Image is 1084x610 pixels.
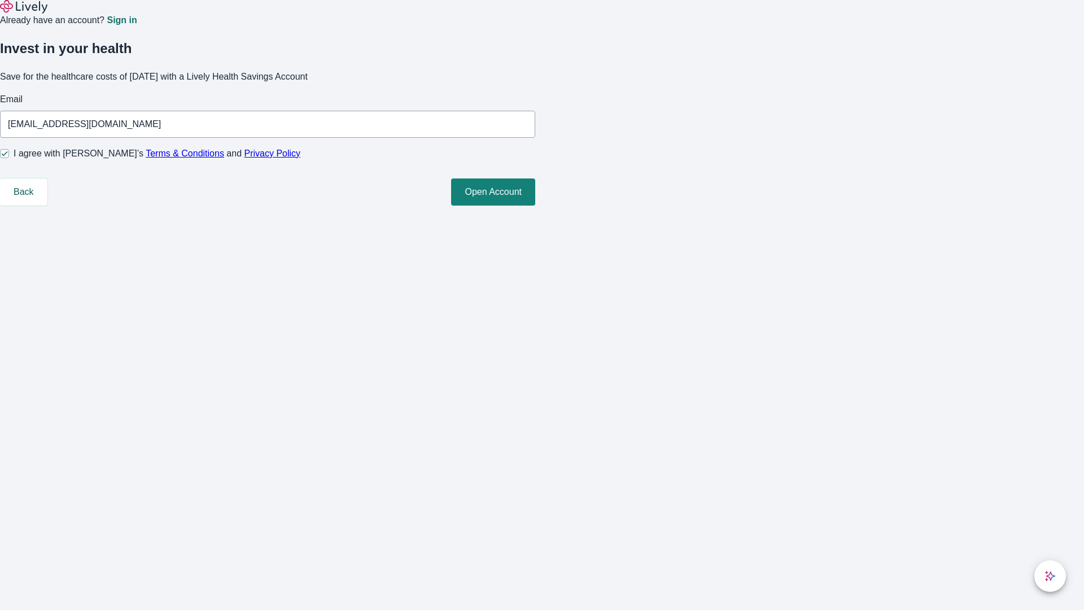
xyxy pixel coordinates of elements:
a: Terms & Conditions [146,149,224,158]
a: Privacy Policy [244,149,301,158]
a: Sign in [107,16,137,25]
button: chat [1034,560,1066,592]
button: Open Account [451,178,535,206]
svg: Lively AI Assistant [1044,570,1056,582]
span: I agree with [PERSON_NAME]’s and [14,147,300,160]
